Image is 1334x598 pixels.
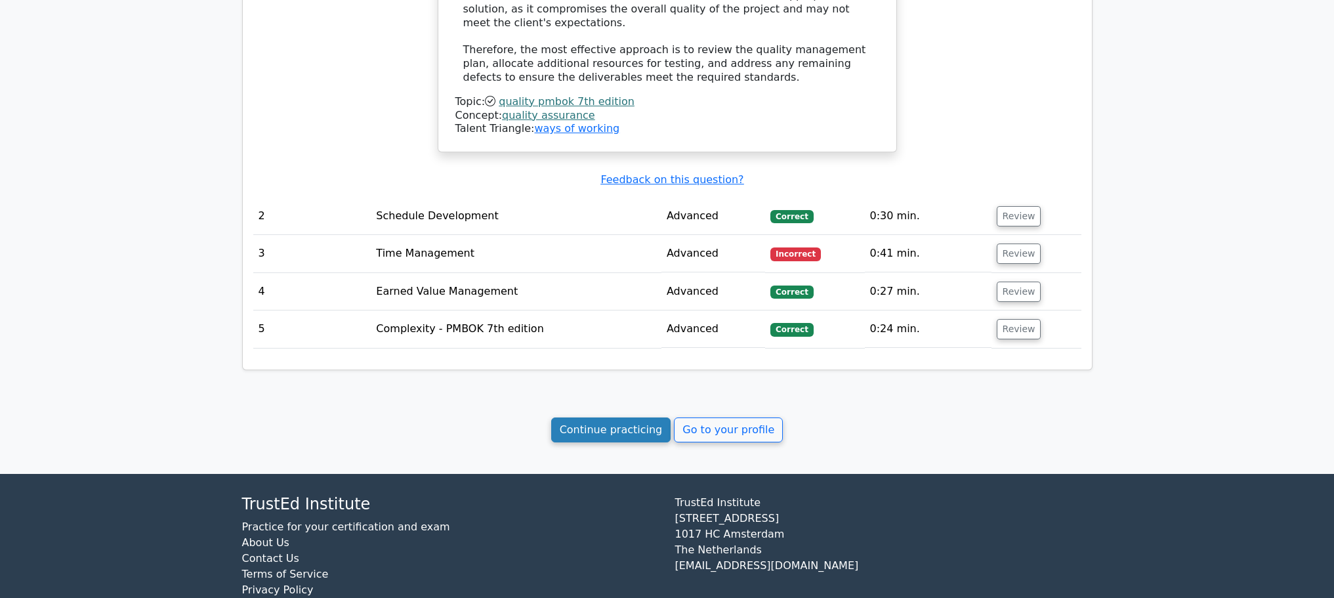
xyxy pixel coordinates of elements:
[770,210,813,223] span: Correct
[661,310,765,348] td: Advanced
[499,95,635,108] a: quality pmbok 7th edition
[455,109,879,123] div: Concept:
[997,244,1041,264] button: Review
[242,568,329,580] a: Terms of Service
[534,122,619,135] a: ways of working
[455,95,879,109] div: Topic:
[371,310,661,348] td: Complexity - PMBOK 7th edition
[661,235,765,272] td: Advanced
[242,552,299,565] a: Contact Us
[997,282,1041,302] button: Review
[455,95,879,136] div: Talent Triangle:
[242,495,659,514] h4: TrustEd Institute
[253,273,371,310] td: 4
[770,247,821,261] span: Incorrect
[253,310,371,348] td: 5
[600,173,743,186] a: Feedback on this question?
[242,536,289,549] a: About Us
[865,310,991,348] td: 0:24 min.
[242,521,450,533] a: Practice for your certification and exam
[865,235,991,272] td: 0:41 min.
[661,273,765,310] td: Advanced
[770,286,813,299] span: Correct
[770,323,813,336] span: Correct
[371,273,661,310] td: Earned Value Management
[502,109,595,121] a: quality assurance
[865,273,991,310] td: 0:27 min.
[371,235,661,272] td: Time Management
[997,206,1041,226] button: Review
[865,198,991,235] td: 0:30 min.
[661,198,765,235] td: Advanced
[253,235,371,272] td: 3
[371,198,661,235] td: Schedule Development
[242,584,314,596] a: Privacy Policy
[674,417,783,442] a: Go to your profile
[997,319,1041,339] button: Review
[551,417,671,442] a: Continue practicing
[253,198,371,235] td: 2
